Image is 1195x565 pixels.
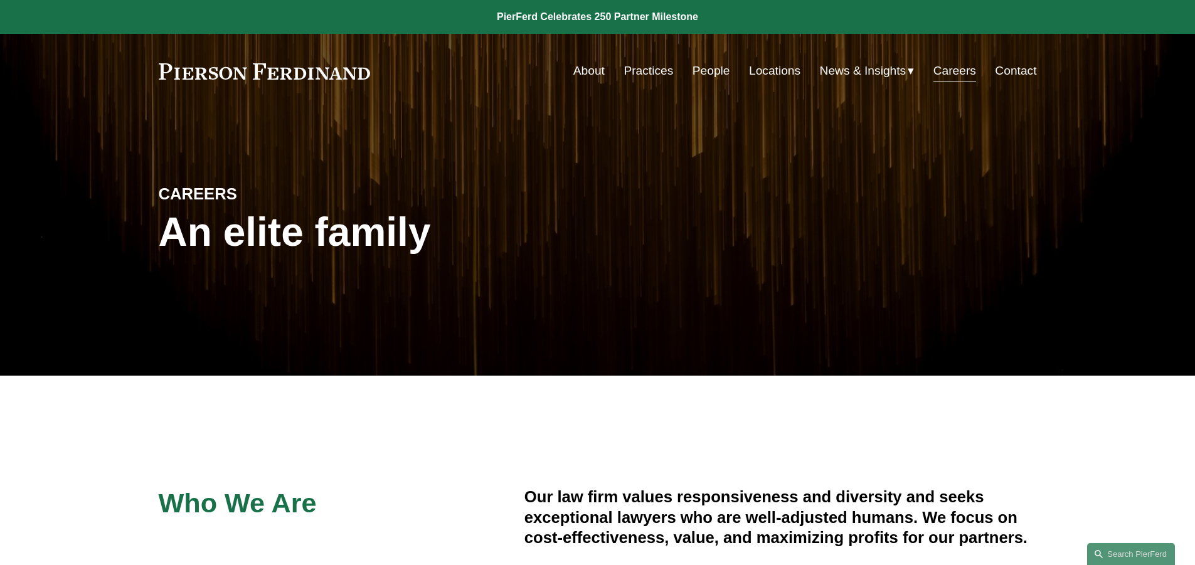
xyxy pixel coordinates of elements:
a: People [693,59,730,83]
a: Contact [995,59,1036,83]
h1: An elite family [159,209,598,255]
h4: CAREERS [159,184,378,204]
h4: Our law firm values responsiveness and diversity and seeks exceptional lawyers who are well-adjus... [524,487,1037,547]
a: Locations [749,59,800,83]
span: News & Insights [820,60,906,82]
a: Search this site [1087,543,1175,565]
a: Practices [624,59,673,83]
a: folder dropdown [820,59,915,83]
a: About [573,59,605,83]
a: Careers [933,59,976,83]
span: Who We Are [159,488,317,518]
